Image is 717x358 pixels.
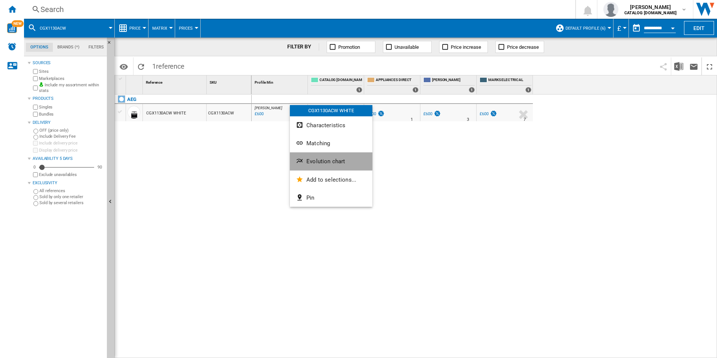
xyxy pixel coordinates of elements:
span: Evolution chart [306,158,345,165]
button: Matching [290,134,372,152]
button: Add to selections... [290,171,372,189]
span: Characteristics [306,122,345,129]
span: Pin [306,194,314,201]
div: CGX1130ACW WHITE [290,105,372,116]
span: Matching [306,140,330,147]
button: Characteristics [290,116,372,134]
button: Pin... [290,189,372,207]
span: Add to selections... [306,176,356,183]
button: Evolution chart [290,152,372,170]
